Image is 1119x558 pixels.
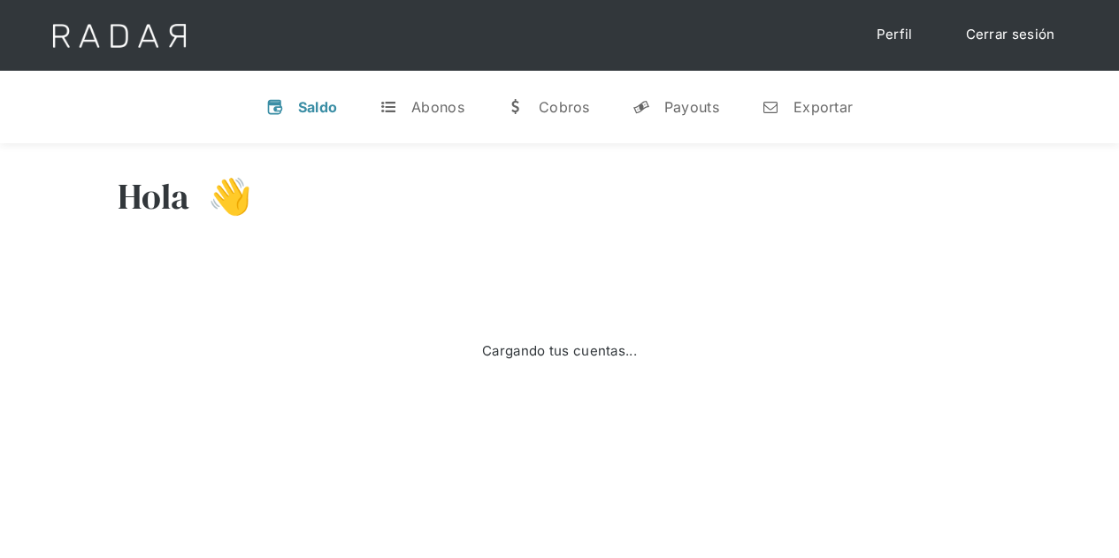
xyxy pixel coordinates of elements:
div: Cobros [539,98,590,116]
div: Saldo [298,98,338,116]
div: y [632,98,650,116]
h3: 👋 [190,174,252,218]
div: Payouts [664,98,719,116]
div: w [507,98,525,116]
div: n [762,98,779,116]
div: t [379,98,397,116]
div: Exportar [793,98,853,116]
a: Perfil [859,18,931,52]
div: v [266,98,284,116]
div: Abonos [411,98,464,116]
h3: Hola [118,174,190,218]
div: Cargando tus cuentas... [482,341,637,362]
a: Cerrar sesión [948,18,1073,52]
